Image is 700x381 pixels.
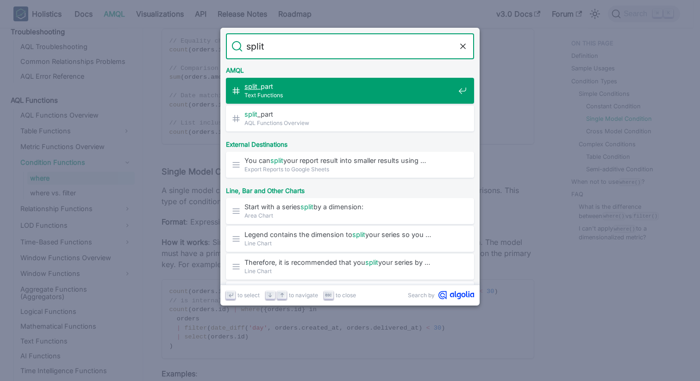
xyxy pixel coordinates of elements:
[244,211,455,220] span: Area Chart
[457,41,469,52] button: Clear the query
[244,82,257,90] mark: split
[438,291,474,300] svg: Algolia
[244,202,455,211] span: Start with a series by a dimension:
[244,110,257,118] mark: split
[244,156,455,165] span: You can your report result into smaller results using …
[226,281,474,307] a: Stack series: When a series issplitinto different groups …Line Chart
[289,291,318,300] span: to navigate
[336,291,356,300] span: to close
[365,258,378,266] mark: split
[244,91,455,100] span: Text Functions
[243,33,457,59] input: Search docs
[227,292,234,299] svg: Enter key
[408,291,435,300] span: Search by
[300,203,313,211] mark: split
[224,180,476,198] div: Line, Bar and Other Charts
[244,258,455,267] span: Therefore, it is recommended that you your series by …
[244,165,455,174] span: Export Reports to Google Sheets
[408,291,474,300] a: Search byAlgolia
[279,292,286,299] svg: Arrow up
[244,82,455,91] span: _part​
[325,292,332,299] svg: Escape key
[352,231,365,238] mark: split
[226,198,474,224] a: Start with a seriessplitby a dimension:Area Chart
[224,59,476,78] div: AMQL
[244,239,455,248] span: Line Chart
[244,267,455,275] span: Line Chart
[224,133,476,152] div: External Destinations
[226,106,474,131] a: split_partAQL Functions Overview
[244,110,455,119] span: _part
[226,226,474,252] a: Legend contains the dimension tosplityour series so you …Line Chart
[267,292,274,299] svg: Arrow down
[226,78,474,104] a: split_part​Text Functions
[226,254,474,280] a: Therefore, it is recommended that yousplityour series by …Line Chart
[244,230,455,239] span: Legend contains the dimension to your series so you …
[237,291,260,300] span: to select
[270,156,283,164] mark: split
[244,119,455,127] span: AQL Functions Overview
[226,152,474,178] a: You cansplityour report result into smaller results using …Export Reports to Google Sheets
